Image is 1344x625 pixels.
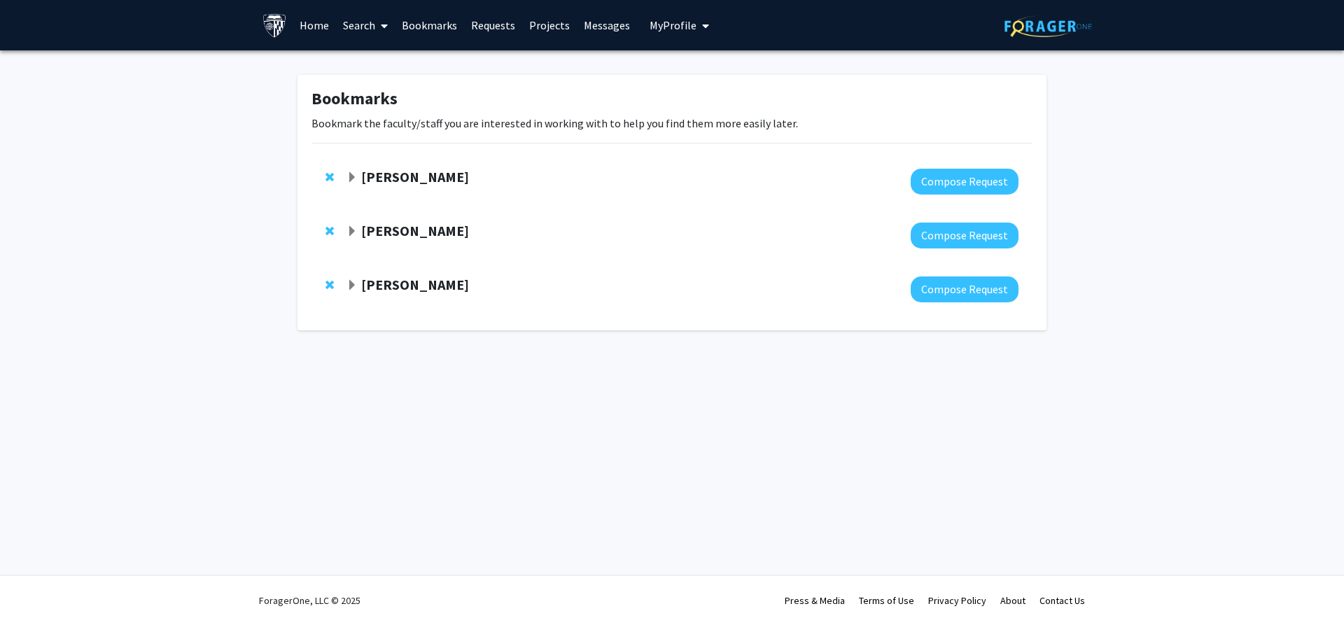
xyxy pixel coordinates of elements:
[361,276,469,293] strong: [PERSON_NAME]
[259,576,360,625] div: ForagerOne, LLC © 2025
[1000,594,1025,607] a: About
[311,115,1032,132] p: Bookmark the faculty/staff you are interested in working with to help you find them more easily l...
[911,276,1018,302] button: Compose Request to Jean Kim
[325,225,334,237] span: Remove Jeffrey Tornheim from bookmarks
[859,594,914,607] a: Terms of Use
[395,1,464,50] a: Bookmarks
[785,594,845,607] a: Press & Media
[361,222,469,239] strong: [PERSON_NAME]
[325,171,334,183] span: Remove Casey Lurtz from bookmarks
[10,562,59,615] iframe: Chat
[650,18,696,32] span: My Profile
[1039,594,1085,607] a: Contact Us
[361,168,469,185] strong: [PERSON_NAME]
[262,13,287,38] img: Johns Hopkins University Logo
[1004,15,1092,37] img: ForagerOne Logo
[311,89,1032,109] h1: Bookmarks
[293,1,336,50] a: Home
[346,172,358,183] span: Expand Casey Lurtz Bookmark
[522,1,577,50] a: Projects
[336,1,395,50] a: Search
[464,1,522,50] a: Requests
[911,169,1018,195] button: Compose Request to Casey Lurtz
[346,280,358,291] span: Expand Jean Kim Bookmark
[577,1,637,50] a: Messages
[346,226,358,237] span: Expand Jeffrey Tornheim Bookmark
[928,594,986,607] a: Privacy Policy
[325,279,334,290] span: Remove Jean Kim from bookmarks
[911,223,1018,248] button: Compose Request to Jeffrey Tornheim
